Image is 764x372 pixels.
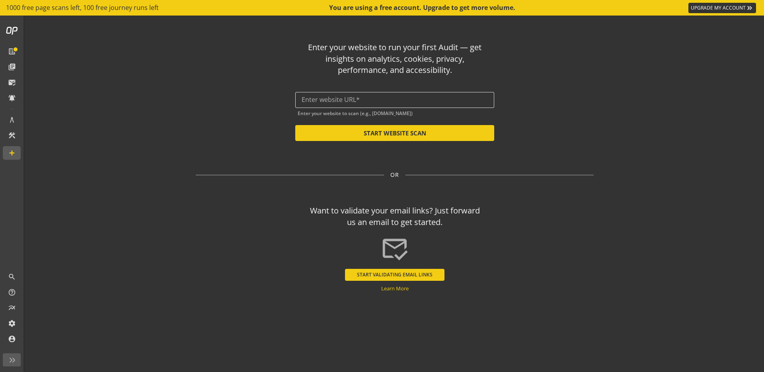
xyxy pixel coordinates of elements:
div: Want to validate your email links? Just forward us an email to get started. [306,205,483,228]
span: OR [390,171,399,179]
a: Learn More [381,285,409,292]
mat-icon: construction [8,131,16,139]
mat-hint: Enter your website to scan (e.g., [DOMAIN_NAME]) [298,109,413,116]
a: UPGRADE MY ACCOUNT [688,3,756,13]
mat-icon: account_circle [8,335,16,343]
span: 1000 free page scans left, 100 free journey runs left [6,3,159,12]
button: START WEBSITE SCAN [295,125,494,141]
mat-icon: help_outline [8,288,16,296]
mat-icon: architecture [8,116,16,124]
div: You are using a free account. Upgrade to get more volume. [329,3,516,12]
mat-icon: settings [8,319,16,327]
div: Enter your website to run your first Audit — get insights on analytics, cookies, privacy, perform... [306,42,483,76]
mat-icon: list_alt [8,47,16,55]
mat-icon: multiline_chart [8,304,16,312]
mat-icon: add [8,149,16,157]
button: START VALIDATING EMAIL LINKS [345,269,444,281]
input: Enter website URL* [302,96,488,104]
mat-icon: keyboard_double_arrow_right [746,4,754,12]
mat-icon: search [8,273,16,281]
mat-icon: mark_email_read [381,235,409,262]
mat-icon: notifications_active [8,94,16,102]
mat-icon: library_books [8,63,16,71]
mat-icon: mark_email_read [8,78,16,86]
